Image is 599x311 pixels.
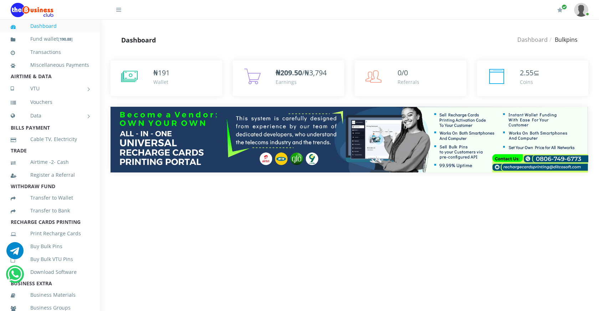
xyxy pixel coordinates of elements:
a: Transactions [11,44,89,60]
a: 0/0 Referrals [355,60,466,96]
a: Vouchers [11,94,89,110]
a: Cable TV, Electricity [11,131,89,147]
div: Referrals [398,78,419,86]
span: /₦3,794 [276,68,327,77]
a: Dashboard [11,18,89,34]
a: Buy Bulk VTU Pins [11,251,89,267]
a: VTU [11,80,89,97]
a: Print Recharge Cards [11,225,89,242]
a: Dashboard [517,36,548,44]
img: User [574,3,588,17]
a: Data [11,107,89,125]
a: Airtime -2- Cash [11,154,89,170]
a: Transfer to Wallet [11,190,89,206]
span: Renew/Upgrade Subscription [562,4,567,10]
a: ₦191 Wallet [111,60,222,96]
a: Transfer to Bank [11,202,89,219]
span: 0/0 [398,68,408,77]
strong: Dashboard [121,36,156,44]
div: Coins [520,78,539,86]
a: Download Software [11,264,89,280]
a: Buy Bulk Pins [11,238,89,255]
span: 2.55 [520,68,533,77]
a: ₦209.50/₦3,794 Earnings [233,60,344,96]
small: [ ] [58,36,73,42]
a: Fund wallet[190.88] [11,31,89,47]
div: ₦ [153,67,170,78]
a: Register a Referral [11,167,89,183]
div: Wallet [153,78,170,86]
div: ⊆ [520,67,539,78]
li: Bulkpins [548,35,578,44]
a: Chat for support [6,247,24,259]
i: Renew/Upgrade Subscription [557,7,563,13]
a: Business Materials [11,287,89,303]
span: 191 [158,68,170,77]
a: Miscellaneous Payments [11,57,89,73]
img: multitenant_rcp.png [111,107,588,172]
a: Chat for support [7,271,22,283]
b: ₦209.50 [276,68,302,77]
b: 190.88 [60,36,71,42]
img: Logo [11,3,53,17]
div: Earnings [276,78,327,86]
